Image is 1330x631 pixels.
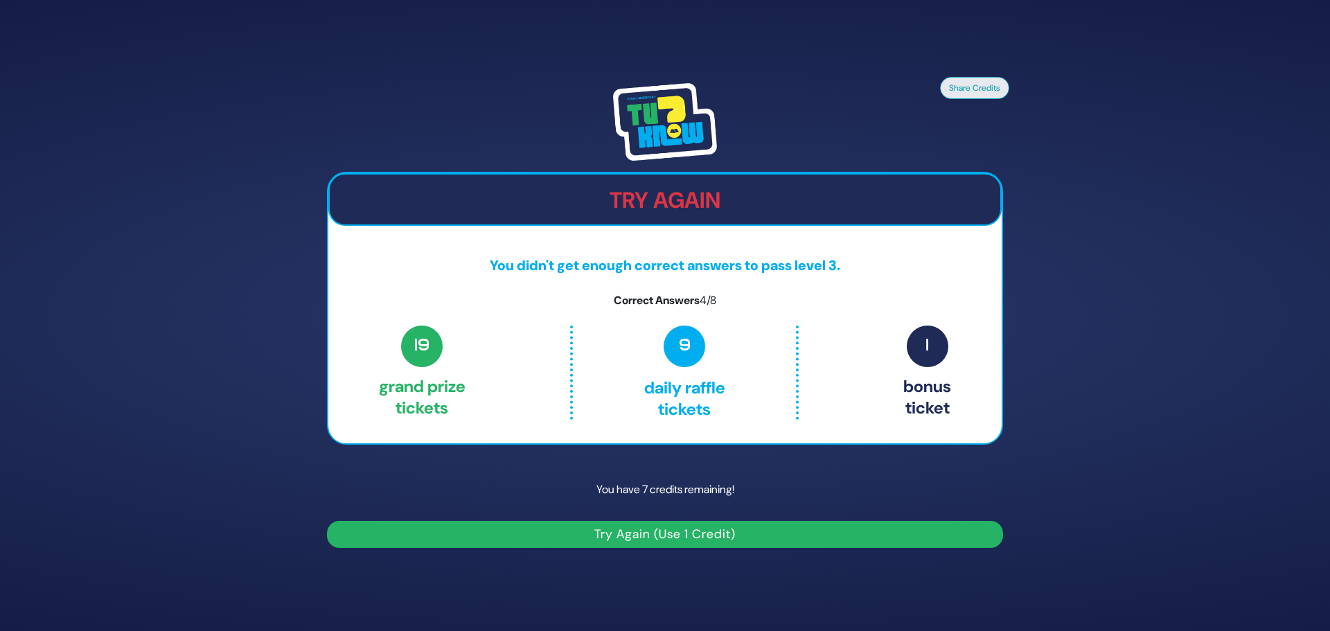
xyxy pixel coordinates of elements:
span: 19 [401,326,443,367]
span: 4/8 [700,293,716,308]
button: Try Again (Use 1 Credit) [327,521,1003,548]
p: Bonus ticket [903,326,951,420]
span: 9 [664,326,705,367]
p: Correct Answers [328,292,1002,309]
img: Tournament Logo [613,83,717,161]
span: 1 [907,326,948,367]
p: Grand Prize tickets [379,326,465,420]
button: Share Credits [940,77,1009,99]
h2: Try Again [330,187,1000,213]
p: You didn't get enough correct answers to pass level 3. [328,255,1002,276]
p: Daily Raffle tickets [602,326,767,420]
p: You have 7 credits remaining! [327,470,1003,510]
